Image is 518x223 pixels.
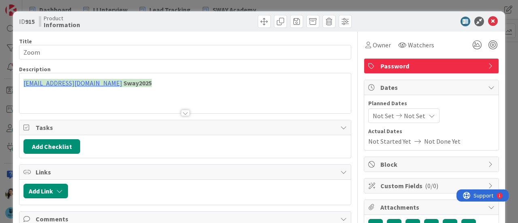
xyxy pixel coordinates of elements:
[123,79,152,87] strong: Sway2025
[44,15,80,21] span: Product
[373,40,391,50] span: Owner
[19,45,351,59] input: type card name here...
[23,139,80,154] button: Add Checklist
[23,79,122,87] a: [EMAIL_ADDRESS][DOMAIN_NAME]
[19,66,51,73] span: Description
[368,127,495,136] span: Actual Dates
[380,83,484,92] span: Dates
[380,202,484,212] span: Attachments
[404,111,425,121] span: Not Set
[44,21,80,28] b: Information
[42,3,44,10] div: 1
[368,99,495,108] span: Planned Dates
[17,1,37,11] span: Support
[380,159,484,169] span: Block
[373,111,394,121] span: Not Set
[36,123,336,132] span: Tasks
[36,167,336,177] span: Links
[19,17,35,26] span: ID
[368,136,411,146] span: Not Started Yet
[23,184,68,198] button: Add Link
[19,38,32,45] label: Title
[425,182,438,190] span: ( 0/0 )
[380,61,484,71] span: Password
[408,40,434,50] span: Watchers
[380,181,484,191] span: Custom Fields
[25,17,35,25] b: 915
[424,136,461,146] span: Not Done Yet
